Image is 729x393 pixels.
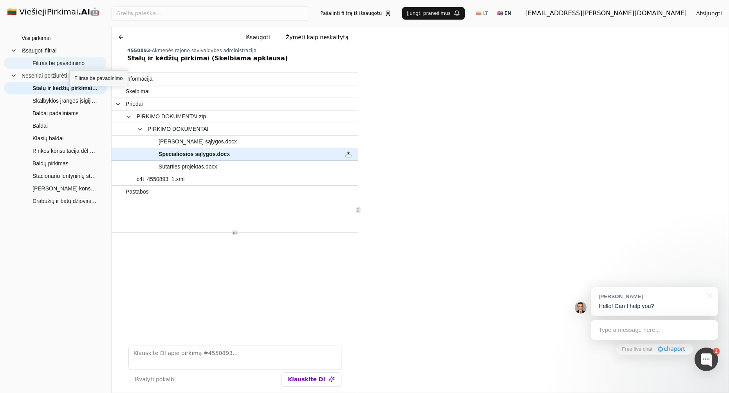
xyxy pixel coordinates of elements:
button: Klauskite DI [281,372,341,386]
span: Sutarties projektas.docx [159,161,217,172]
span: 4550893 [127,48,150,53]
div: Type a message here... [591,320,718,340]
span: Išsaugoti filtrai [22,45,56,56]
button: Įjungti pranešimus [402,7,465,20]
span: Visi pirkimai [22,32,51,44]
span: Baldai [32,120,48,132]
div: - [127,47,355,54]
a: Free live chat· [616,344,693,355]
div: 1 [713,348,720,355]
span: Skalbyklos įrangos įsigijimas projekte "Socialinių paslaugų plėtra Pagėgių savivaldybėje" (supapr... [32,95,99,107]
span: [PERSON_NAME] sąlygos.docx [159,136,237,147]
span: Klasių baldai [32,132,63,144]
span: PIRKIMO DOKUMENTAI.zip [137,111,206,122]
span: Rinkos konsultacija dėl Mozūriškių dvaro kėdžių ir minkštųjų baldų pirkimo [32,145,99,157]
span: Akmenės rajono savivaldybės administracija [152,48,256,53]
span: [PERSON_NAME] konsultacija dėl baldų pirkimo [32,183,99,194]
p: Hello! Can I help you? [599,302,710,310]
span: Skelbimai [126,86,150,97]
span: Stalų ir kėdžių pirkimai (Skelbiama apklausa) [32,82,99,94]
span: c4t_4550893_1.xml [137,174,184,185]
div: Stalų ir kėdžių pirkimai (Skelbiama apklausa) [127,54,355,63]
span: PIRKIMO DOKUMENTAI [148,123,208,135]
span: Drabužių ir batų džiovinimo spintos [32,195,99,207]
span: Baldai padaliniams [32,107,79,119]
img: Jonas [575,302,586,313]
span: Neseniai peržiūrėti pirkimai [22,70,87,81]
div: · [654,346,656,353]
span: Filtras be pavadinimo [32,57,85,69]
span: Pastabos [126,186,148,197]
span: Specialiosios sąlygos.docx [159,149,230,160]
span: Priedai [126,98,143,110]
div: [EMAIL_ADDRESS][PERSON_NAME][DOMAIN_NAME] [525,9,687,18]
span: Stacionarių lentyninių stelažų įranga su montavimu [32,170,99,182]
span: Informacija [126,73,152,85]
button: Atsijungti [690,6,728,20]
button: Žymėti kaip neskaitytą [280,30,355,44]
span: Baldų pirkimas [32,158,69,169]
button: Išsaugoti [239,30,276,44]
button: Pašalinti filtrą iš išsaugotų [316,7,396,20]
input: Greita paieška... [111,6,309,20]
strong: .AI [78,7,90,16]
span: Free live chat [622,346,652,353]
button: 🇬🇧 EN [493,7,516,20]
div: [PERSON_NAME] [599,293,702,300]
